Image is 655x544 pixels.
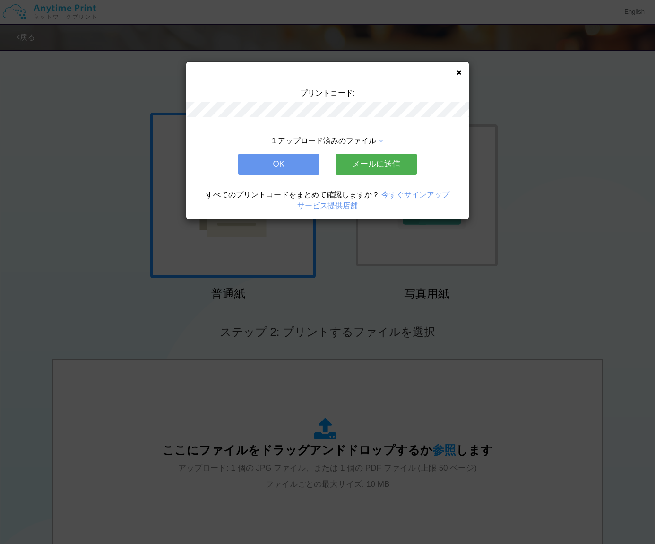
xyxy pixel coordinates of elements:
a: サービス提供店舗 [297,202,358,210]
span: すべてのプリントコードをまとめて確認しますか？ [206,191,379,199]
a: 今すぐサインアップ [381,191,449,199]
span: 1 アップロード済みのファイル [272,137,376,145]
span: プリントコード: [300,89,355,97]
button: OK [238,154,319,175]
button: メールに送信 [336,154,417,175]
